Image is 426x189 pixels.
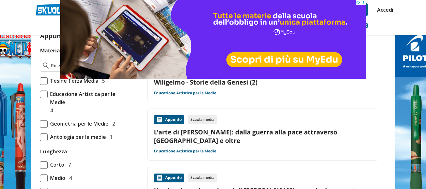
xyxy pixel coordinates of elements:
input: Ricerca materia o esame [51,62,128,69]
span: 2 [110,120,115,128]
img: Appunti contenuto [156,175,163,181]
span: Medio [48,174,65,182]
span: Corto [48,161,64,169]
a: Wiligelmo - Storie della Genesi (2) [154,78,371,86]
a: L'arte di [PERSON_NAME]: dalla guerra alla pace attraverso [GEOGRAPHIC_DATA] e oltre [154,128,371,145]
span: Antologia per le medie [48,133,106,141]
a: Educazione Artistica per le Medie [154,149,216,154]
span: 5 [100,77,105,85]
span: 1 [107,133,113,141]
label: Appunti [40,32,73,40]
img: Ricerca materia o esame [43,62,49,69]
label: Materia o esame [40,47,82,54]
span: 4 [67,174,72,182]
div: Appunto [154,174,184,182]
a: Educazione Artistica per le Medie [154,91,216,96]
span: Tesine Terza Media [48,77,98,85]
div: Scuola media [188,115,217,124]
a: Accedi [377,3,390,16]
label: Lunghezza [40,148,67,155]
span: 4 [48,106,53,115]
span: Educazione Artistica per le Medie [48,90,131,106]
span: 7 [66,161,71,169]
div: Appunto [154,115,184,124]
span: Geometria per le Medie [48,120,108,128]
img: Appunti contenuto [156,116,163,123]
div: Scuola media [188,174,217,182]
